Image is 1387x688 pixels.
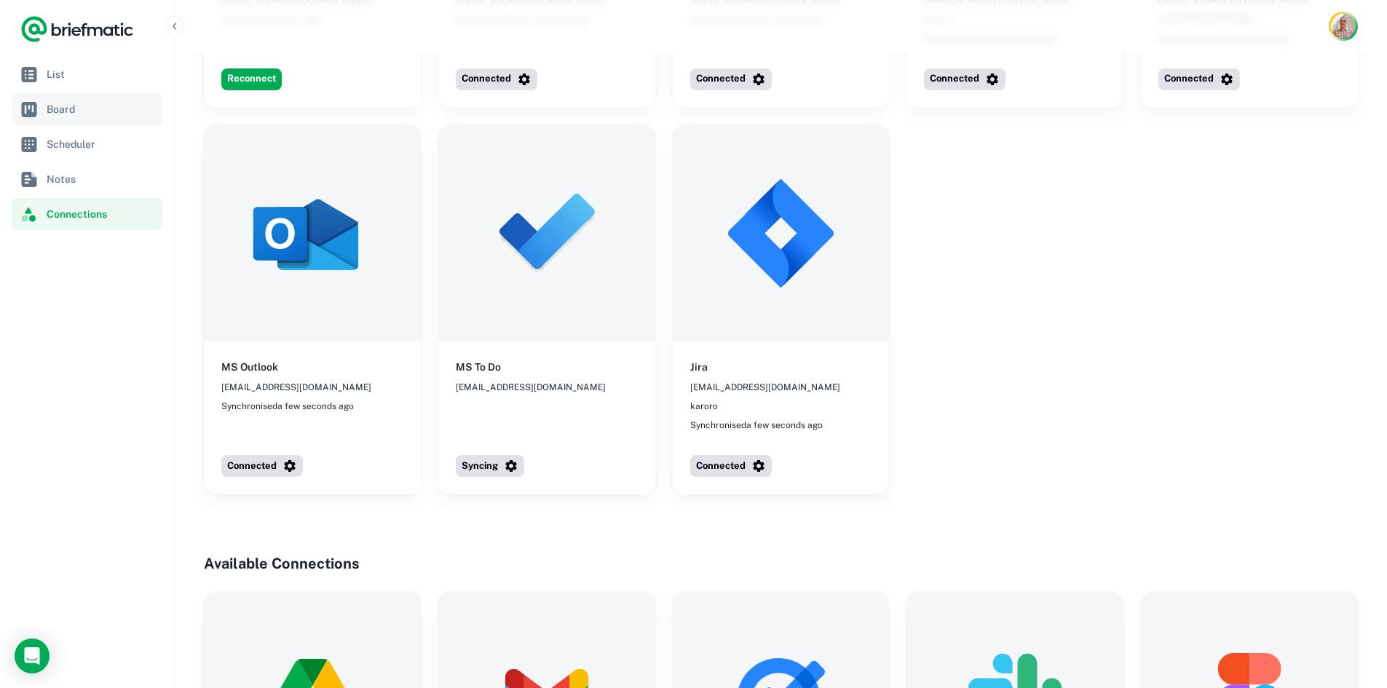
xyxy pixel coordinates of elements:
h4: Available Connections [204,553,1358,574]
button: Connected [690,455,772,477]
img: MS Outlook [204,125,421,342]
span: karoro [690,400,718,413]
button: Connected [1158,68,1240,90]
a: Scheduler [12,128,162,160]
span: Scheduler [47,136,157,152]
button: Account button [1329,12,1358,41]
a: List [12,58,162,90]
button: Connected [690,68,772,90]
a: Notes [12,163,162,195]
a: Logo [20,15,134,44]
h6: Jira [690,359,708,375]
img: Rob Mark [1331,14,1356,39]
span: Notes [47,171,157,187]
button: Connected [221,455,303,477]
button: Connected [456,68,537,90]
span: [EMAIL_ADDRESS][DOMAIN_NAME] [221,381,371,394]
span: Board [47,101,157,117]
a: Connections [12,198,162,230]
button: Reconnect [221,68,282,90]
span: Synchronised a few seconds ago [690,419,823,432]
div: Load Chat [15,638,50,673]
a: Board [12,93,162,125]
span: List [47,66,157,82]
h6: MS Outlook [221,359,278,375]
span: [EMAIL_ADDRESS][DOMAIN_NAME] [690,381,840,394]
button: Syncing [456,455,524,477]
span: [EMAIL_ADDRESS][DOMAIN_NAME] [456,381,606,394]
h6: MS To Do [456,359,501,375]
button: Connected [924,68,1005,90]
span: Synchronised a few seconds ago [221,400,354,413]
span: Connections [47,206,157,222]
img: Jira [673,125,890,342]
img: MS To Do [438,125,655,342]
